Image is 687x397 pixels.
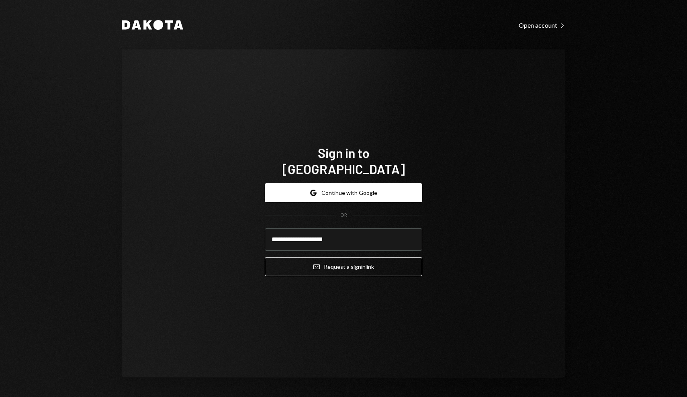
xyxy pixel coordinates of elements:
[265,257,422,276] button: Request a signinlink
[265,183,422,202] button: Continue with Google
[519,20,565,29] a: Open account
[265,145,422,177] h1: Sign in to [GEOGRAPHIC_DATA]
[340,212,347,219] div: OR
[519,21,565,29] div: Open account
